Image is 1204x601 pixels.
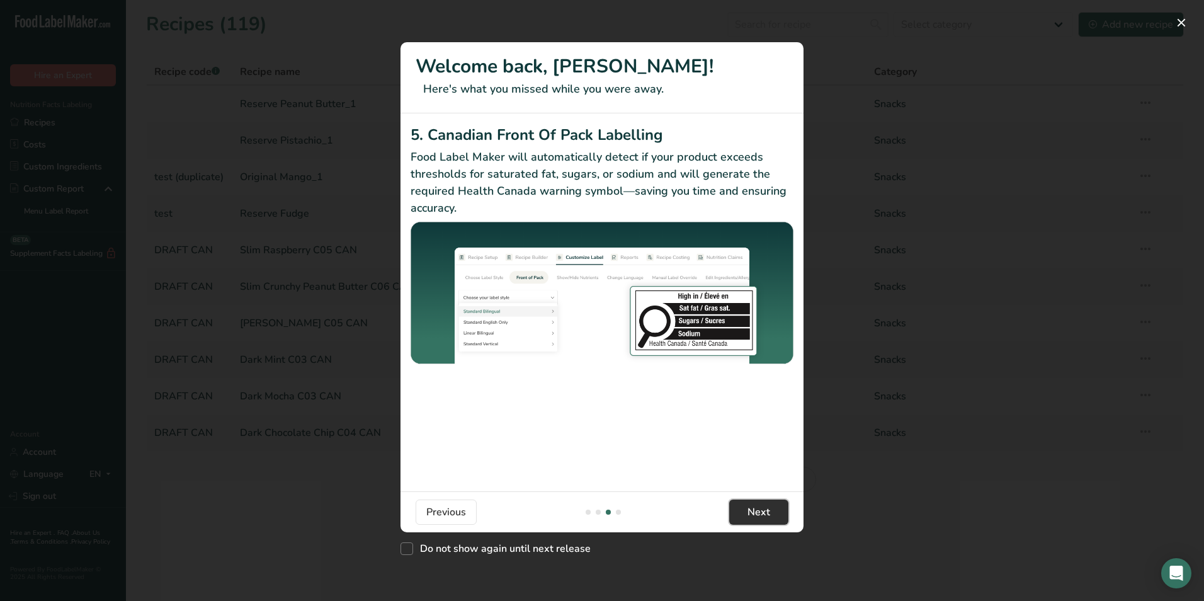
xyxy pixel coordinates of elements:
button: Next [729,500,788,525]
h2: 5. Canadian Front Of Pack Labelling [411,123,793,146]
img: Canadian Front Of Pack Labelling [411,222,793,366]
button: Previous [416,500,477,525]
span: Next [747,505,770,520]
div: Open Intercom Messenger [1161,558,1191,588]
span: Do not show again until next release [413,542,591,555]
h1: Welcome back, [PERSON_NAME]! [416,52,788,81]
span: Previous [426,505,466,520]
p: Here's what you missed while you were away. [416,81,788,98]
p: Food Label Maker will automatically detect if your product exceeds thresholds for saturated fat, ... [411,149,793,217]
